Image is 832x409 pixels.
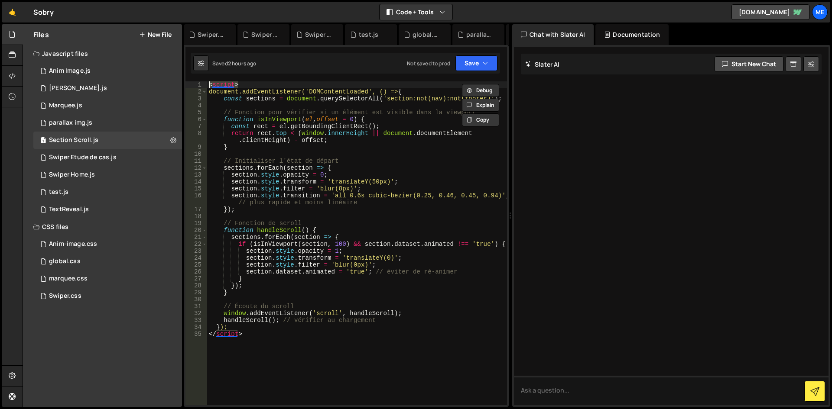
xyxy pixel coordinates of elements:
div: [PERSON_NAME].js [49,84,107,92]
div: global.css [49,258,81,265]
div: Anim-image.css [49,240,97,248]
div: 5 [185,109,207,116]
div: 22 [185,241,207,248]
div: test.js [359,30,378,39]
div: 20 [185,227,207,234]
div: 31 [185,303,207,310]
div: 17376/48487.js [33,201,182,218]
div: 1 [185,81,207,88]
div: Not saved to prod [407,60,450,67]
div: 23 [185,248,207,254]
div: global.css [413,30,440,39]
div: Swiper Home.js [49,171,95,179]
div: 17376/48496.js [33,184,182,201]
div: 34 [185,324,207,331]
div: Section Scroll.js [49,136,98,144]
div: 30 [185,296,207,303]
span: 1 [41,138,46,145]
div: 17376/48483.js [33,132,182,149]
div: 17376/48372.css [33,270,182,287]
div: 17 [185,206,207,213]
div: 17376/48490.js [33,114,182,132]
div: 9 [185,144,207,151]
div: test.js [49,188,68,196]
div: 18 [185,213,207,220]
div: 13 [185,171,207,178]
div: 15 [185,185,207,192]
div: 17376/48485.js [33,80,182,97]
div: 12 [185,164,207,171]
div: 17376/48384.js [33,166,182,184]
a: 🤙 [2,2,23,23]
div: TextReveal.js [49,206,89,213]
div: 17376/48458.js [33,149,182,166]
div: 24 [185,254,207,261]
div: Javascript files [23,45,182,62]
div: parallax img.js [466,30,494,39]
div: 21 [185,234,207,241]
div: marquee.css [49,275,88,283]
a: [DOMAIN_NAME] [731,4,809,20]
div: Anim Image.js [49,67,91,75]
div: Chat with Slater AI [512,24,594,45]
div: Swiper Home.js [251,30,279,39]
h2: Files [33,30,49,39]
button: Save [455,55,497,71]
div: 28 [185,282,207,289]
a: Me [812,4,828,20]
button: Debug [462,84,499,97]
div: Documentation [595,24,669,45]
div: 3 [185,95,207,102]
div: 17376/48481.js [33,62,182,80]
div: parallax img.js [49,119,92,127]
div: 35 [185,331,207,338]
div: Sobry [33,7,54,17]
div: 17376/48482.css [33,235,182,253]
button: Copy [462,113,499,126]
div: Swiper Etude de cas.js [305,30,333,39]
div: Swiper.css [198,30,225,39]
div: 7 [185,123,207,130]
h2: Slater AI [525,60,560,68]
button: New File [139,31,172,38]
div: 17376/48386.css [33,287,182,305]
div: 17376/48371.js [33,97,182,114]
div: 2 [185,88,207,95]
div: 16 [185,192,207,206]
div: 10 [185,151,207,158]
div: 17376/48495.css [33,253,182,270]
div: 4 [185,102,207,109]
div: Swiper.css [49,292,81,300]
div: Marquee.js [49,102,82,109]
div: CSS files [23,218,182,235]
div: 8 [185,130,207,144]
button: Start new chat [715,56,783,72]
button: Code + Tools [380,4,452,20]
div: 25 [185,261,207,268]
div: 11 [185,158,207,164]
div: 14 [185,178,207,185]
div: 32 [185,310,207,317]
button: Explain [462,99,499,112]
div: 19 [185,220,207,227]
div: Saved [212,60,257,67]
div: Swiper Etude de cas.js [49,154,117,161]
div: 6 [185,116,207,123]
div: 33 [185,317,207,324]
div: 27 [185,275,207,282]
div: 29 [185,289,207,296]
div: 26 [185,268,207,275]
div: 2 hours ago [228,60,257,67]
